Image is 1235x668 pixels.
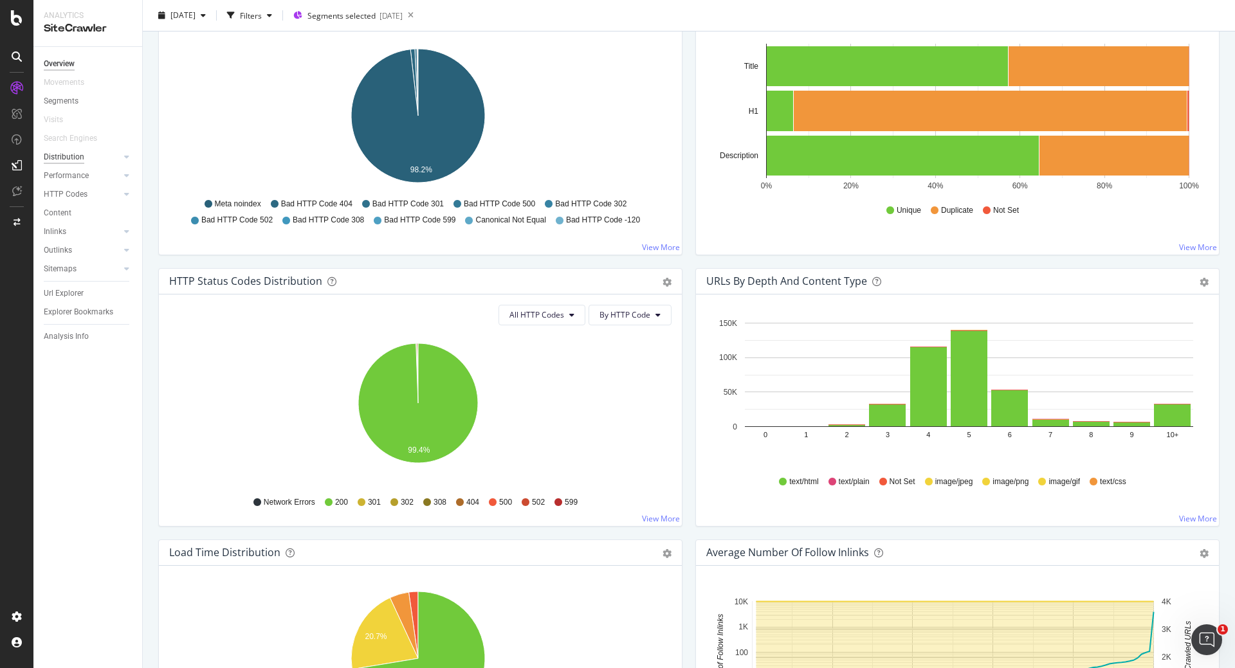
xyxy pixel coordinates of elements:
[926,431,930,438] text: 4
[44,95,78,108] div: Segments
[44,10,132,21] div: Analytics
[44,57,133,71] a: Overview
[706,44,1204,193] svg: A chart.
[719,353,737,362] text: 100K
[464,199,535,210] span: Bad HTTP Code 500
[663,278,672,287] div: gear
[1100,476,1126,487] span: text/css
[1162,597,1171,606] text: 4K
[44,330,133,343] a: Analysis Info
[44,76,97,89] a: Movements
[222,5,277,26] button: Filters
[201,215,273,226] span: Bad HTTP Code 502
[509,309,564,320] span: All HTTP Codes
[735,597,748,606] text: 10K
[44,206,133,220] a: Content
[565,497,578,508] span: 599
[1179,181,1199,190] text: 100%
[240,10,262,21] div: Filters
[365,631,387,640] text: 20.7%
[44,287,133,300] a: Url Explorer
[44,21,132,36] div: SiteCrawler
[1130,431,1134,438] text: 9
[44,305,113,319] div: Explorer Bookmarks
[44,95,133,108] a: Segments
[44,225,66,239] div: Inlinks
[169,546,280,559] div: Load Time Distribution
[1179,513,1217,524] a: View More
[589,305,672,325] button: By HTTP Code
[719,319,737,328] text: 150K
[935,476,973,487] span: image/jpeg
[789,476,818,487] span: text/html
[967,431,971,438] text: 5
[408,446,430,455] text: 99.4%
[44,132,97,145] div: Search Engines
[44,330,89,343] div: Analysis Info
[663,549,672,558] div: gear
[44,262,120,276] a: Sitemaps
[897,205,921,216] span: Unique
[44,150,120,164] a: Distribution
[993,205,1019,216] span: Not Set
[599,309,650,320] span: By HTTP Code
[744,62,759,71] text: Title
[293,215,364,226] span: Bad HTTP Code 308
[1200,549,1209,558] div: gear
[44,57,75,71] div: Overview
[733,422,737,431] text: 0
[307,10,376,21] span: Segments selected
[764,431,767,438] text: 0
[761,181,773,190] text: 0%
[153,5,211,26] button: [DATE]
[170,10,196,21] span: 2025 Aug. 19th
[44,169,120,183] a: Performance
[264,497,315,508] span: Network Errors
[1012,181,1028,190] text: 60%
[44,225,120,239] a: Inlinks
[466,497,479,508] span: 404
[44,244,72,257] div: Outlinks
[44,188,87,201] div: HTTP Codes
[1191,624,1222,655] iframe: Intercom live chat
[410,165,432,174] text: 98.2%
[993,476,1029,487] span: image/png
[44,113,76,127] a: Visits
[1167,431,1179,438] text: 10+
[1218,624,1228,635] span: 1
[169,336,667,485] div: A chart.
[749,107,759,116] text: H1
[384,215,455,226] span: Bad HTTP Code 599
[1200,278,1209,287] div: gear
[169,44,667,193] div: A chart.
[215,199,261,210] span: Meta noindex
[44,206,71,220] div: Content
[288,5,403,26] button: Segments selected[DATE]
[843,181,859,190] text: 20%
[720,151,758,160] text: Description
[928,181,943,190] text: 40%
[706,275,867,287] div: URLs by Depth and Content Type
[1089,431,1093,438] text: 8
[1008,431,1012,438] text: 6
[845,431,849,438] text: 2
[941,205,973,216] span: Duplicate
[642,242,680,253] a: View More
[44,287,84,300] div: Url Explorer
[706,315,1204,464] svg: A chart.
[839,476,870,487] span: text/plain
[706,546,869,559] div: Average Number of Follow Inlinks
[368,497,381,508] span: 301
[499,497,512,508] span: 500
[890,476,915,487] span: Not Set
[44,305,133,319] a: Explorer Bookmarks
[1097,181,1112,190] text: 80%
[724,388,737,397] text: 50K
[44,150,84,164] div: Distribution
[566,215,640,226] span: Bad HTTP Code -120
[372,199,444,210] span: Bad HTTP Code 301
[1179,242,1217,253] a: View More
[380,10,403,21] div: [DATE]
[1162,653,1171,662] text: 2K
